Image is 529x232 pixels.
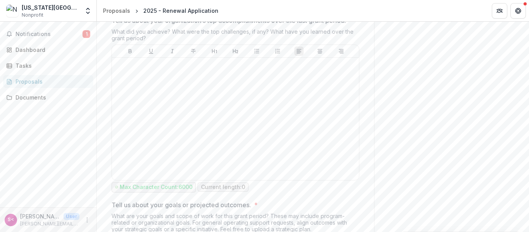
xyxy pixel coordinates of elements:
[15,93,87,101] div: Documents
[82,3,93,19] button: Open entity switcher
[100,5,133,16] a: Proposals
[3,28,93,40] button: Notifications1
[231,46,240,56] button: Heading 2
[3,75,93,88] a: Proposals
[3,91,93,104] a: Documents
[82,215,92,225] button: More
[103,7,130,15] div: Proposals
[64,213,79,220] p: User
[315,46,325,56] button: Align Center
[15,77,87,86] div: Proposals
[143,7,218,15] div: 2025 - Renewal Application
[510,3,526,19] button: Get Help
[82,30,90,38] span: 1
[112,200,251,210] p: Tell us about your goals or projected outcomes.
[146,46,156,56] button: Underline
[294,46,304,56] button: Align Left
[15,62,87,70] div: Tasks
[120,184,192,191] p: Max Character Count: 6000
[6,5,19,17] img: New Mexico Center on Law and Poverty Inc
[22,12,43,19] span: Nonprofit
[125,46,135,56] button: Bold
[20,220,79,227] p: [PERSON_NAME][EMAIL_ADDRESS][DOMAIN_NAME]
[8,217,14,222] div: Stacey Leaman <stacey@nmpovertylaw.org>
[189,46,198,56] button: Strike
[100,5,222,16] nav: breadcrumb
[252,46,261,56] button: Bullet List
[210,46,219,56] button: Heading 1
[337,46,346,56] button: Align Right
[168,46,177,56] button: Italicize
[22,3,79,12] div: [US_STATE][GEOGRAPHIC_DATA] on Law and Poverty Inc
[201,184,245,191] p: Current length: 0
[492,3,507,19] button: Partners
[112,28,359,45] div: What did you achieve? What were the top challenges, if any? What have you learned over the grant ...
[3,59,93,72] a: Tasks
[20,212,60,220] p: [PERSON_NAME] <[PERSON_NAME][EMAIL_ADDRESS][DOMAIN_NAME]>
[273,46,282,56] button: Ordered List
[15,31,82,38] span: Notifications
[3,43,93,56] a: Dashboard
[15,46,87,54] div: Dashboard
